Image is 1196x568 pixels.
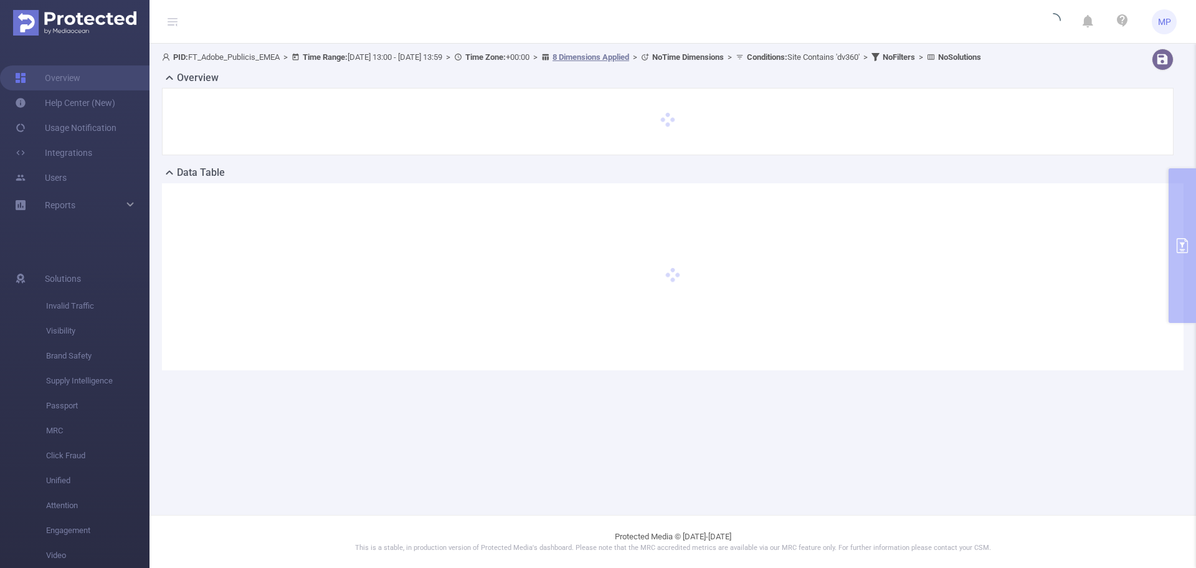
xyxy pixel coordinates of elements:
[46,294,149,319] span: Invalid Traffic
[652,52,724,62] b: No Time Dimensions
[149,515,1196,568] footer: Protected Media © [DATE]-[DATE]
[629,52,641,62] span: >
[280,52,292,62] span: >
[747,52,787,62] b: Conditions :
[162,53,173,61] i: icon: user
[46,344,149,368] span: Brand Safety
[529,52,541,62] span: >
[45,266,81,291] span: Solutions
[15,90,115,115] a: Help Center (New)
[46,493,149,518] span: Attention
[303,52,348,62] b: Time Range:
[442,52,454,62] span: >
[177,165,225,180] h2: Data Table
[46,393,149,418] span: Passport
[938,52,981,62] b: No Solutions
[162,52,981,62] span: FT_Adobe_Publicis_EMEA [DATE] 13:00 - [DATE] 13:59 +00:00
[747,52,860,62] span: Site Contains 'dv360'
[915,52,927,62] span: >
[860,52,871,62] span: >
[465,52,506,62] b: Time Zone:
[45,193,75,218] a: Reports
[173,52,188,62] b: PID:
[46,418,149,443] span: MRC
[46,543,149,568] span: Video
[13,10,136,36] img: Protected Media
[15,115,116,140] a: Usage Notification
[45,200,75,210] span: Reports
[15,65,80,90] a: Overview
[46,518,149,543] span: Engagement
[15,165,67,190] a: Users
[1158,9,1171,34] span: MP
[1046,13,1061,31] i: icon: loading
[46,443,149,468] span: Click Fraud
[883,52,915,62] b: No Filters
[724,52,736,62] span: >
[15,140,92,165] a: Integrations
[181,543,1165,554] p: This is a stable, in production version of Protected Media's dashboard. Please note that the MRC ...
[46,319,149,344] span: Visibility
[46,368,149,393] span: Supply Intelligence
[553,52,629,62] u: 8 Dimensions Applied
[177,70,219,85] h2: Overview
[46,468,149,493] span: Unified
